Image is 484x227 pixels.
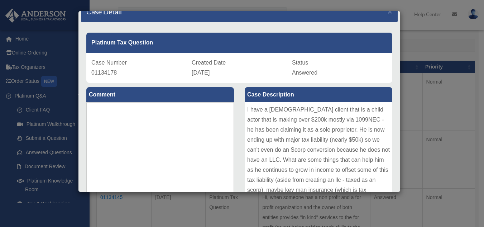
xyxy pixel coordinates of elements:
span: 01134178 [91,70,117,76]
button: Close [388,8,392,15]
label: Case Description [245,87,392,102]
span: Answered [292,70,317,76]
span: Created Date [192,60,226,66]
span: × [388,7,392,15]
label: Comment [86,87,234,102]
div: Platinum Tax Question [86,33,392,53]
span: Case Number [91,60,127,66]
div: I have a [DEMOGRAPHIC_DATA] client that is a child actor that is making over $200k mostly via 109... [245,102,392,210]
span: [DATE] [192,70,210,76]
span: Status [292,60,308,66]
h4: Case Detail [86,6,122,16]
